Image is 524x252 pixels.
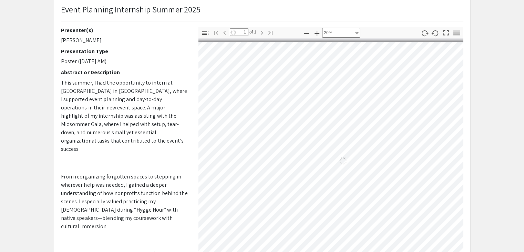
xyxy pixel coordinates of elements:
input: Page [230,28,248,36]
h2: Presentation Type [61,48,188,55]
button: Toggle Sidebar [199,28,211,38]
p: [PERSON_NAME] [61,36,188,45]
span: From reorganizing forgotten spaces to stepping in wherever help was needed, I gained a deeper und... [61,173,188,230]
iframe: Chat [5,221,29,247]
button: Switch to Presentation Mode [440,27,452,37]
button: Rotate Clockwise [419,28,430,38]
select: Zoom [322,28,360,38]
button: Previous Page [219,27,230,37]
h2: Abstract or Description [61,69,188,76]
button: Go to First Page [210,27,222,37]
button: Next Page [256,27,268,37]
p: Event Planning Internship Summer 2025 [61,3,201,16]
h2: Presenter(s) [61,27,188,33]
span: This summer, I had the opportunity to intern at [GEOGRAPHIC_DATA] in [GEOGRAPHIC_DATA], where I s... [61,79,187,153]
button: Zoom Out [301,28,312,38]
button: Tools [451,28,462,38]
button: Rotate Counterclockwise [429,28,441,38]
span: of 1 [248,28,257,36]
button: Go to Last Page [265,27,276,37]
button: Zoom In [311,28,323,38]
p: Poster ([DATE] AM) [61,57,188,66]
